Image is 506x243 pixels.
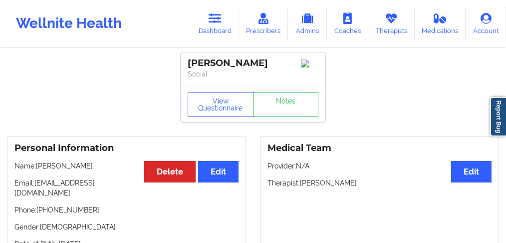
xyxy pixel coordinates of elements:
[198,161,239,182] button: Edit
[14,161,239,171] p: Name: [PERSON_NAME]
[301,59,318,67] img: Image%2Fplaceholer-image.png
[239,7,288,40] a: Prescribers
[14,222,239,232] p: Gender: [DEMOGRAPHIC_DATA]
[14,178,239,198] p: Email: [EMAIL_ADDRESS][DOMAIN_NAME]
[288,7,327,40] a: Admins
[14,142,239,154] h3: Personal Information
[188,92,253,117] button: View Questionnaire
[191,7,239,40] a: Dashboard
[267,178,492,188] p: Therapist: [PERSON_NAME]
[188,69,318,79] p: Social
[466,7,506,40] a: Account
[451,161,492,182] button: Edit
[267,142,492,154] h3: Medical Team
[14,205,239,215] p: Phone: [PHONE_NUMBER]
[267,161,492,171] p: Provider: N/A
[144,161,196,182] button: Delete
[415,7,466,40] a: Medications
[188,57,318,69] div: [PERSON_NAME]
[368,7,415,40] a: Therapists
[253,92,319,117] a: Notes
[490,97,506,136] a: Report Bug
[327,7,368,40] a: Coaches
